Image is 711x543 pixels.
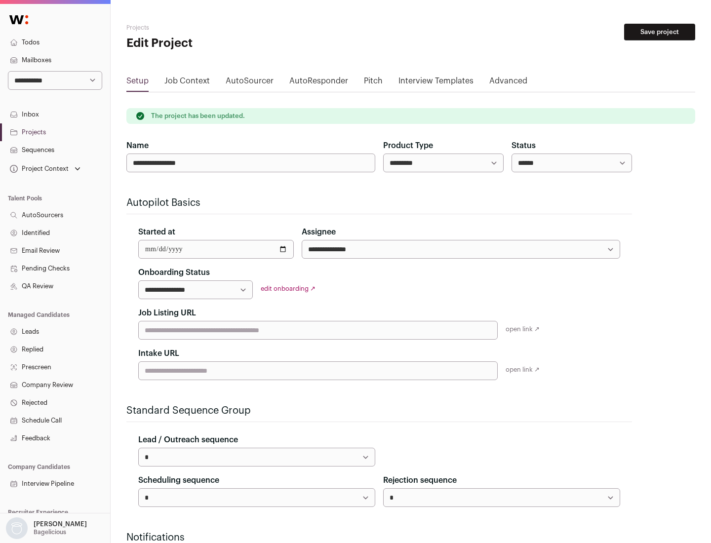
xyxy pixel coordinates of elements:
div: Project Context [8,165,69,173]
label: Intake URL [138,348,179,359]
label: Scheduling sequence [138,474,219,486]
label: Onboarding Status [138,267,210,278]
button: Open dropdown [4,517,89,539]
p: [PERSON_NAME] [34,520,87,528]
label: Rejection sequence [383,474,457,486]
button: Save project [624,24,695,40]
a: AutoSourcer [226,75,274,91]
h2: Autopilot Basics [126,196,632,210]
a: AutoResponder [289,75,348,91]
label: Product Type [383,140,433,152]
label: Started at [138,226,175,238]
label: Status [512,140,536,152]
a: Setup [126,75,149,91]
p: The project has been updated. [151,112,245,120]
a: edit onboarding ↗ [261,285,316,292]
img: nopic.png [6,517,28,539]
a: Advanced [489,75,527,91]
label: Assignee [302,226,336,238]
a: Job Context [164,75,210,91]
h1: Edit Project [126,36,316,51]
label: Job Listing URL [138,307,196,319]
h2: Projects [126,24,316,32]
a: Pitch [364,75,383,91]
p: Bagelicious [34,528,66,536]
a: Interview Templates [398,75,474,91]
h2: Standard Sequence Group [126,404,632,418]
button: Open dropdown [8,162,82,176]
img: Wellfound [4,10,34,30]
label: Name [126,140,149,152]
label: Lead / Outreach sequence [138,434,238,446]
